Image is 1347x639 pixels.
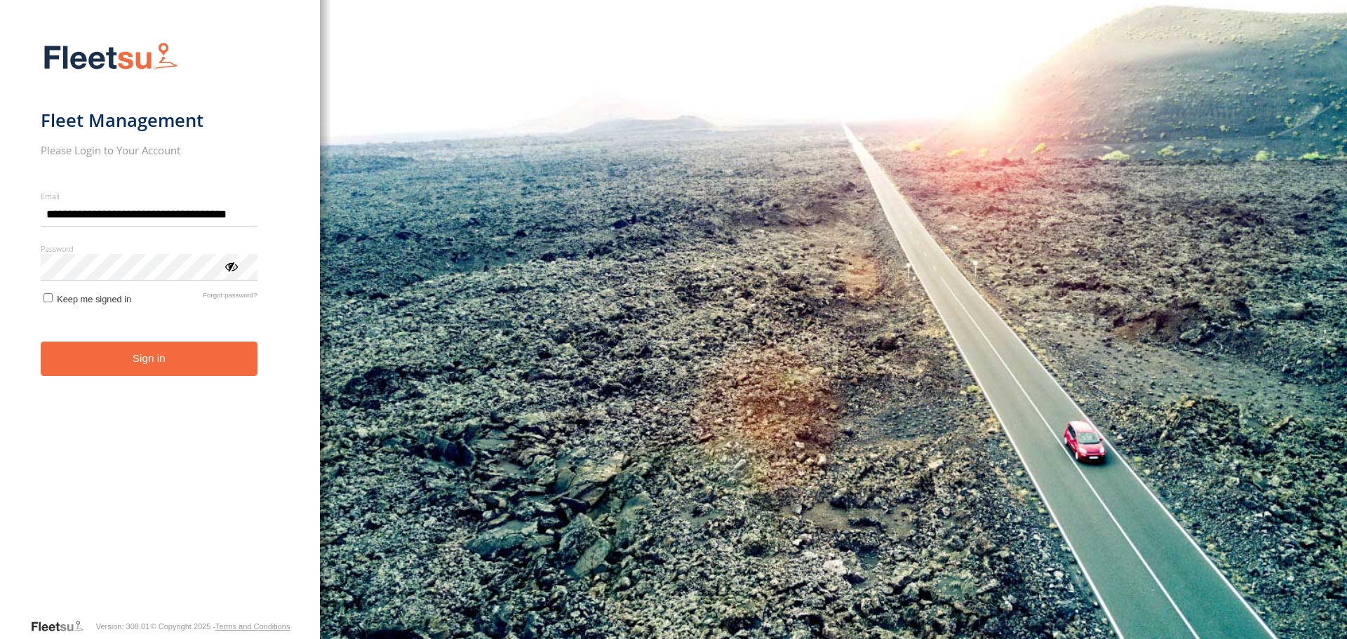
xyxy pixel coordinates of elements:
label: Password [41,243,257,254]
input: Keep me signed in [43,293,53,302]
img: Fleetsu [41,39,181,75]
div: ViewPassword [224,259,238,273]
button: Sign in [41,342,257,376]
a: Visit our Website [30,619,95,633]
h1: Fleet Management [41,109,257,132]
a: Forgot password? [203,291,257,304]
a: Terms and Conditions [215,622,290,631]
label: Email [41,191,257,201]
form: main [41,34,280,618]
div: © Copyright 2025 - [151,622,290,631]
h2: Please Login to Your Account [41,143,257,157]
span: Keep me signed in [57,294,131,304]
div: Version: 308.01 [96,622,149,631]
